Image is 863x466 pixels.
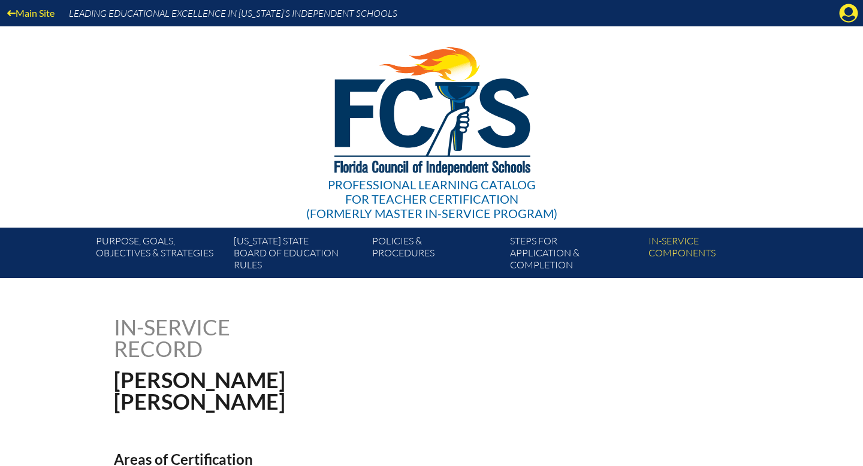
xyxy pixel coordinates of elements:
a: Purpose, goals,objectives & strategies [91,232,229,278]
h1: In-service record [114,316,355,359]
h1: [PERSON_NAME] [PERSON_NAME] [114,369,508,412]
svg: Manage account [839,4,858,23]
a: In-servicecomponents [644,232,781,278]
div: Professional Learning Catalog (formerly Master In-service Program) [306,177,557,220]
a: Main Site [2,5,59,21]
a: [US_STATE] StateBoard of Education rules [229,232,367,278]
img: FCISlogo221.eps [308,26,556,190]
a: Policies &Procedures [367,232,505,278]
a: Professional Learning Catalog for Teacher Certification(formerly Master In-service Program) [301,24,562,223]
span: for Teacher Certification [345,192,518,206]
a: Steps forapplication & completion [505,232,643,278]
